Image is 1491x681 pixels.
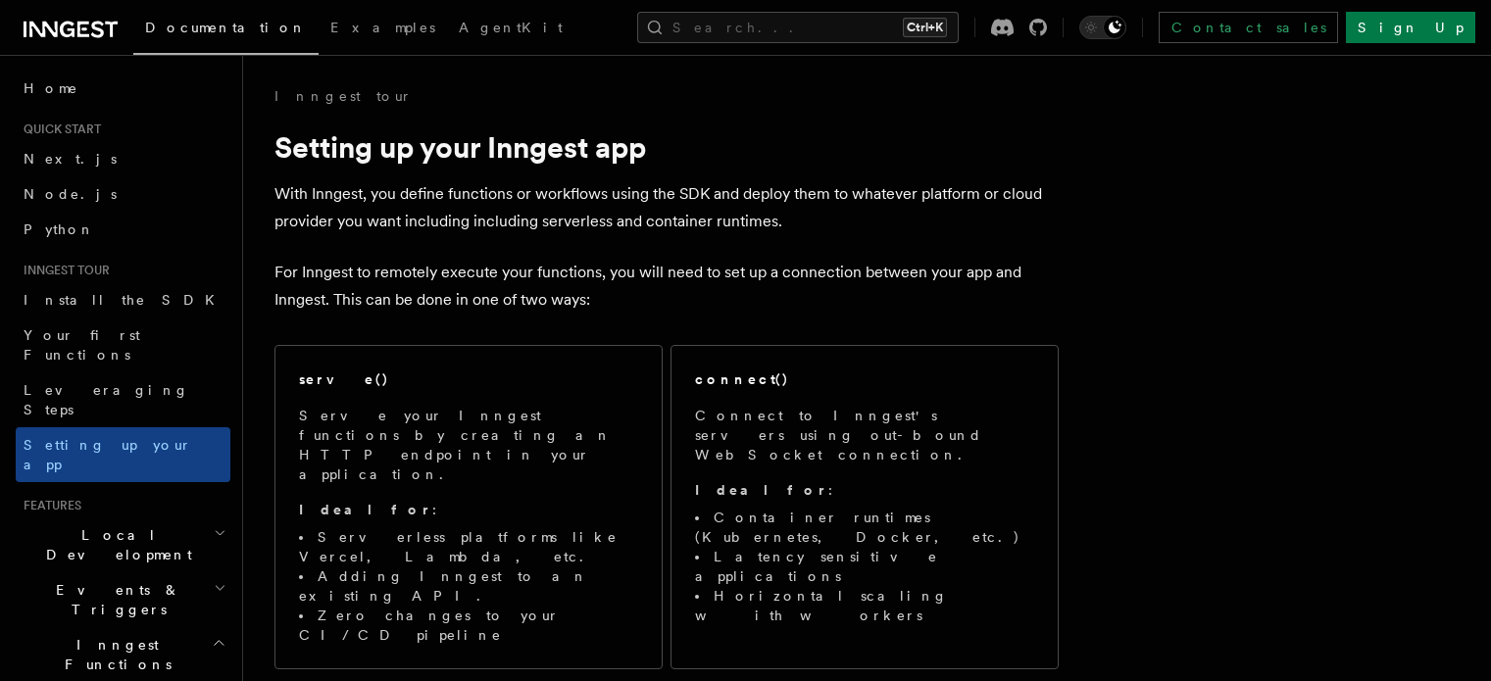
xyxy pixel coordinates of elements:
a: Python [16,212,230,247]
li: Container runtimes (Kubernetes, Docker, etc.) [695,508,1034,547]
a: Node.js [16,176,230,212]
span: Quick start [16,122,101,137]
li: Horizontal scaling with workers [695,586,1034,625]
span: Examples [330,20,435,35]
span: Your first Functions [24,327,140,363]
a: AgentKit [447,6,574,53]
span: Inngest tour [16,263,110,278]
h2: serve() [299,369,389,389]
button: Toggle dark mode [1079,16,1126,39]
span: Python [24,221,95,237]
span: Leveraging Steps [24,382,189,417]
span: Inngest Functions [16,635,212,674]
span: Next.js [24,151,117,167]
button: Events & Triggers [16,572,230,627]
a: Leveraging Steps [16,372,230,427]
p: : [299,500,638,519]
a: Sign Up [1346,12,1475,43]
li: Adding Inngest to an existing API. [299,566,638,606]
li: Latency sensitive applications [695,547,1034,586]
li: Zero changes to your CI/CD pipeline [299,606,638,645]
kbd: Ctrl+K [903,18,947,37]
p: With Inngest, you define functions or workflows using the SDK and deploy them to whatever platfor... [274,180,1059,235]
span: Install the SDK [24,292,226,308]
span: Documentation [145,20,307,35]
span: Features [16,498,81,513]
a: serve()Serve your Inngest functions by creating an HTTP endpoint in your application.Ideal for:Se... [274,345,663,669]
span: Local Development [16,525,214,564]
a: Documentation [133,6,319,55]
p: : [695,480,1034,500]
span: Events & Triggers [16,580,214,619]
strong: Ideal for [695,482,828,498]
h2: connect() [695,369,789,389]
li: Serverless platforms like Vercel, Lambda, etc. [299,527,638,566]
a: Home [16,71,230,106]
h1: Setting up your Inngest app [274,129,1059,165]
button: Search...Ctrl+K [637,12,959,43]
a: Next.js [16,141,230,176]
span: Node.js [24,186,117,202]
span: AgentKit [459,20,563,35]
p: Serve your Inngest functions by creating an HTTP endpoint in your application. [299,406,638,484]
a: Your first Functions [16,317,230,372]
p: Connect to Inngest's servers using out-bound WebSocket connection. [695,406,1034,464]
a: Examples [319,6,447,53]
a: Install the SDK [16,282,230,317]
button: Local Development [16,517,230,572]
span: Home [24,78,78,98]
a: Inngest tour [274,86,412,106]
span: Setting up your app [24,437,192,472]
a: Setting up your app [16,427,230,482]
a: Contact sales [1159,12,1338,43]
p: For Inngest to remotely execute your functions, you will need to set up a connection between your... [274,259,1059,314]
a: connect()Connect to Inngest's servers using out-bound WebSocket connection.Ideal for:Container ru... [671,345,1059,669]
strong: Ideal for [299,502,432,517]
